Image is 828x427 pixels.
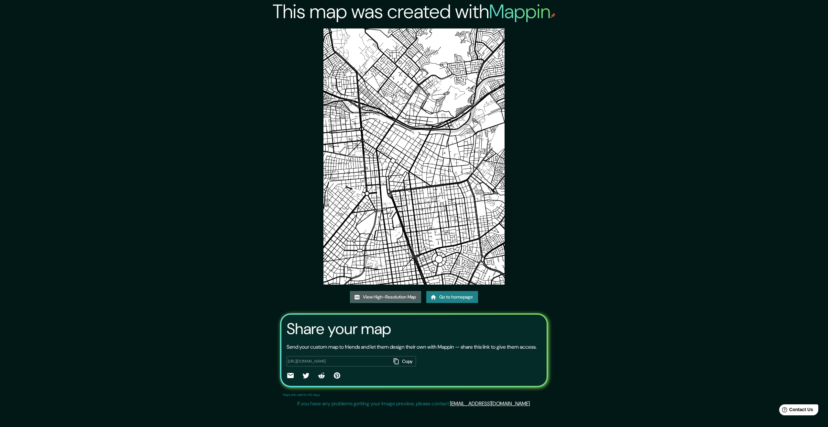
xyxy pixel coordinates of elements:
a: [EMAIL_ADDRESS][DOMAIN_NAME] [450,400,530,407]
button: Copy [391,356,416,367]
p: If you have any problems getting your image preview, please contact . [297,400,531,408]
img: created-map [323,28,505,285]
a: Go to homepage [426,291,478,303]
iframe: Help widget launcher [770,402,821,420]
h3: Share your map [287,320,391,338]
p: Send your custom map to friends and let them design their own with Mappin — share this link to gi... [287,343,537,351]
p: Maps link valid for 60 days. [283,392,321,397]
a: View High-Resolution Map [350,291,421,303]
img: mappin-pin [550,13,556,18]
